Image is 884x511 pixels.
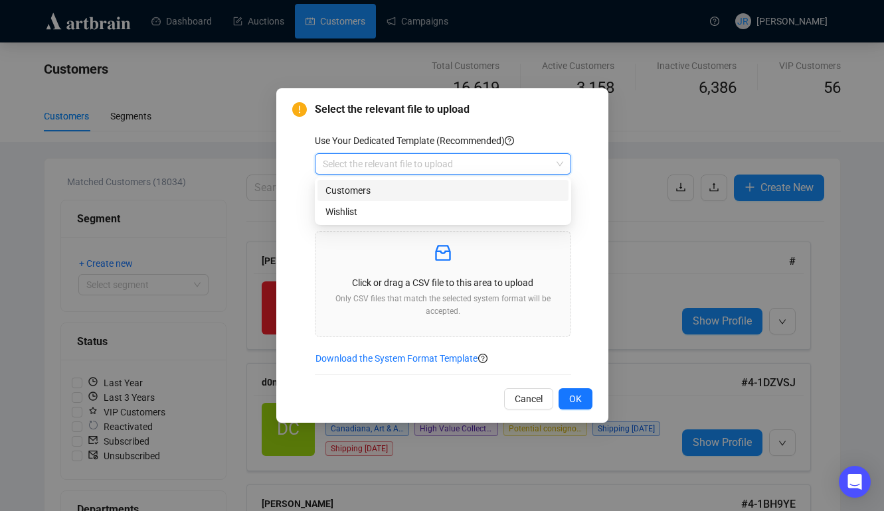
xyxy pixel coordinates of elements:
[315,232,571,336] span: inboxClick or drag a CSV file to this area to uploadOnly CSV files that match the selected system...
[292,102,307,117] span: exclamation-circle
[432,242,454,263] span: inbox
[839,466,871,498] div: Open Intercom Messenger
[559,388,592,409] button: OK
[326,293,560,318] p: Only CSV files that match the selected system format will be accepted.
[505,136,514,145] span: question-circle
[515,392,543,406] span: Cancel
[325,183,561,198] div: Customers
[478,354,487,363] span: question-circle
[504,388,553,409] button: Cancel
[317,180,569,201] div: Customers
[325,204,561,219] div: Wishlist
[315,351,478,366] span: Download the System Format Template
[315,133,571,148] div: Use Your Dedicated Template (Recommended)
[315,348,478,369] button: Download the System Format Template
[315,102,592,117] span: Select the relevant file to upload
[569,392,582,406] span: OK
[317,201,569,222] div: Wishlist
[326,275,560,290] p: Click or drag a CSV file to this area to upload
